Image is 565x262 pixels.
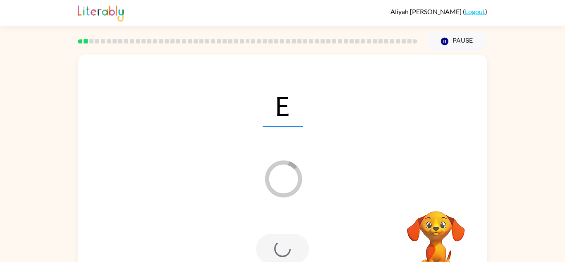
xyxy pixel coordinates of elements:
[390,7,487,15] div: ( )
[78,3,124,22] img: Literably
[465,7,485,15] a: Logout
[390,7,463,15] span: Aliyah [PERSON_NAME]
[263,84,303,127] span: E
[427,32,487,51] button: Pause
